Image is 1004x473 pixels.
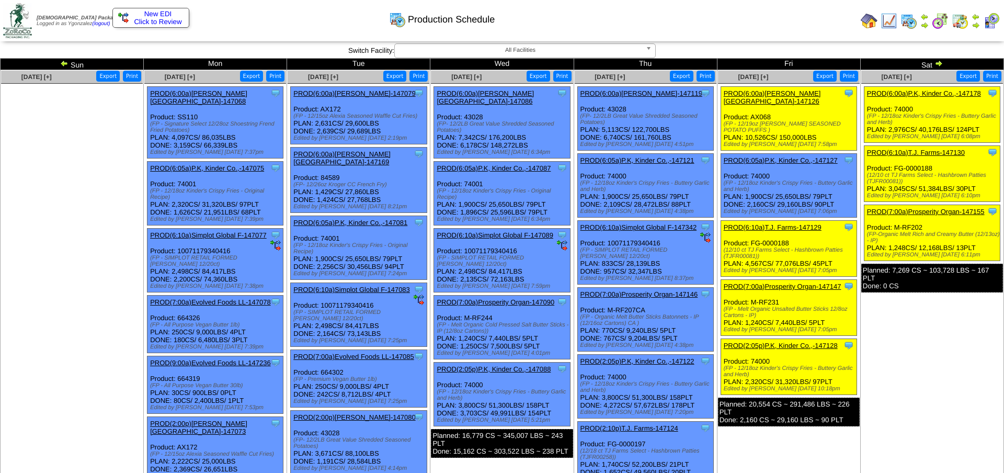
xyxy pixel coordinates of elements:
[724,247,857,260] div: (12/10 ct TJ Farms Select - Hashbrown Patties (TJFR00081))
[983,13,1000,29] img: calendarcustomer.gif
[150,188,283,200] div: (FP - 12/18oz Kinder's Crispy Fries - Original Recipe)
[150,121,283,133] div: (FP - Signature Select 12/28oz Shoestring Frend Fried Potatoes)
[150,216,283,222] div: Edited by [PERSON_NAME] [DATE] 7:39pm
[527,71,550,82] button: Export
[431,429,573,458] div: Planned: 16,779 CS ~ 345,007 LBS ~ 243 PLT Done: 15,162 CS ~ 303,522 LBS ~ 238 PLT
[308,73,338,81] a: [DATE] [+]
[580,208,713,215] div: Edited by [PERSON_NAME] [DATE] 4:38pm
[147,87,283,159] div: Product: SS110 PLAN: 4,097CS / 86,035LBS DONE: 3,159CS / 66,339LBS
[577,355,713,419] div: Product: 74000 PLAN: 3,800CS / 51,300LBS / 158PLT DONE: 4,272CS / 57,672LBS / 178PLT
[434,229,570,292] div: Product: 10071179340416 PLAN: 2,498CS / 84,417LBS DONE: 2,135CS / 72,163LBS
[843,155,854,165] img: Tooltip
[293,465,426,471] div: Edited by [PERSON_NAME] [DATE] 4:14pm
[724,156,838,164] a: PROD(6:05a)P.K, Kinder Co.,-147127
[557,88,567,98] img: Tooltip
[721,87,857,151] div: Product: AX068 PLAN: 10,526CS / 150,000LBS
[150,149,283,155] div: Edited by [PERSON_NAME] [DATE] 7:37pm
[721,339,857,395] div: Product: 74000 PLAN: 2,320CS / 31,320LBS / 97PLT
[860,59,1003,70] td: Sat
[721,154,857,218] div: Product: 74000 PLAN: 1,900CS / 25,650LBS / 79PLT DONE: 2,160CS / 29,160LBS / 90PLT
[293,113,426,119] div: (FP - 12/15oz Alexia Seasoned Waffle Cut Fries)
[580,314,713,326] div: (FP - Organic Melt Butter Sticks Batonnets - IP (12/16oz Cartons) CA )
[952,13,968,29] img: calendarinout.gif
[150,322,283,328] div: (FP - All Purpose Vegan Butter 1lb)
[595,73,625,81] span: [DATE] [+]
[60,59,69,67] img: arrowleft.gif
[867,89,981,97] a: PROD(6:00a)P.K, Kinder Co.,-147178
[270,357,281,368] img: Tooltip
[414,284,424,295] img: Tooltip
[165,73,195,81] a: [DATE] [+]
[697,71,715,82] button: Print
[718,398,860,426] div: Planned: 20,554 CS ~ 291,486 LBS ~ 226 PLT Done: 2,160 CS ~ 29,160 LBS ~ 90 PLT
[437,164,551,172] a: PROD(6:05a)P.K, Kinder Co.,-147087
[557,240,567,251] img: ediSmall.gif
[867,193,1000,199] div: Edited by [PERSON_NAME] [DATE] 6:10pm
[150,298,271,306] a: PROD(7:00a)Evolved Foods LL-147078
[700,155,711,165] img: Tooltip
[738,73,768,81] span: [DATE] [+]
[414,412,424,422] img: Tooltip
[414,88,424,98] img: Tooltip
[843,222,854,232] img: Tooltip
[580,156,694,164] a: PROD(6:05a)P.K, Kinder Co.,-147121
[987,206,998,217] img: Tooltip
[987,147,998,157] img: Tooltip
[150,164,264,172] a: PROD(6:05a)P.K, Kinder Co.,-147075
[451,73,482,81] a: [DATE] [+]
[293,309,426,322] div: (FP - SIMPLOT RETAIL FORMED [PERSON_NAME] 12/20ct)
[956,71,980,82] button: Export
[150,420,247,435] a: PROD(2:00p)[PERSON_NAME][GEOGRAPHIC_DATA]-147073
[580,290,698,298] a: PROD(7:00a)Prosperity Organ-147146
[580,275,713,281] div: Edited by [PERSON_NAME] [DATE] 8:37pm
[293,271,426,277] div: Edited by [PERSON_NAME] [DATE] 7:24pm
[293,89,415,97] a: PROD(6:00a)[PERSON_NAME]-147079
[430,59,574,70] td: Wed
[293,242,426,255] div: (FP - 12/18oz Kinder's Crispy Fries - Original Recipe)
[96,71,120,82] button: Export
[574,59,717,70] td: Thu
[840,71,858,82] button: Print
[434,296,570,359] div: Product: M-RF244 PLAN: 1,240CS / 7,440LBS / 5PLT DONE: 1,250CS / 7,500LBS / 5PLT
[118,13,129,23] img: ediSmall.gif
[557,297,567,307] img: Tooltip
[383,71,407,82] button: Export
[864,87,1000,143] div: Product: 74000 PLAN: 2,976CS / 40,176LBS / 124PLT
[553,71,572,82] button: Print
[724,342,838,350] a: PROD(2:05p)P.K, Kinder Co.,-147128
[37,15,124,27] span: Logged in as Ygonzalez
[580,247,713,260] div: (FP - SIMPLOT RETAIL FORMED [PERSON_NAME] 12/20ct)
[724,89,821,105] a: PROD(6:00a)[PERSON_NAME][GEOGRAPHIC_DATA]-147126
[437,365,551,373] a: PROD(2:05p)P.K, Kinder Co.,-147088
[700,289,711,299] img: Tooltip
[291,283,427,347] div: Product: 10071179340416 PLAN: 2,498CS / 84,417LBS DONE: 2,164CS / 73,143LBS
[293,337,426,344] div: Edited by [PERSON_NAME] [DATE] 7:25pm
[557,230,567,240] img: Tooltip
[437,188,569,200] div: (FP - 12/18oz Kinder's Crispy Fries - Original Recipe)
[150,255,283,267] div: (FP - SIMPLOT RETAIL FORMED [PERSON_NAME] 12/20ct)
[37,15,124,21] span: [DEMOGRAPHIC_DATA] Packaging
[291,87,427,144] div: Product: AX172 PLAN: 2,631CS / 29,600LBS DONE: 2,639CS / 29,689LBS
[437,231,553,239] a: PROD(6:10a)Simplot Global F-147089
[934,59,943,67] img: arrowright.gif
[293,182,426,188] div: (FP- 12/26oz Kroger CC French Fry)
[21,73,52,81] a: [DATE] [+]
[861,13,877,29] img: home.gif
[724,283,841,290] a: PROD(7:00a)Prosperity Organ-147147
[3,3,32,38] img: zoroco-logo-small.webp
[389,11,406,28] img: calendarprod.gif
[437,216,569,222] div: Edited by [PERSON_NAME] [DATE] 6:34pm
[270,163,281,173] img: Tooltip
[580,357,694,365] a: PROD(2:05p)P.K, Kinder Co.,-147122
[123,71,141,82] button: Print
[437,298,554,306] a: PROD(7:00a)Prosperity Organ-147090
[293,376,426,382] div: (FP - Premium Vegan Butter 1lb)
[867,172,1000,185] div: (12/10 ct TJ Farms Select - Hashbrown Patties (TJFR00081))
[920,21,929,29] img: arrowright.gif
[972,13,980,21] img: arrowleft.gif
[150,283,283,289] div: Edited by [PERSON_NAME] [DATE] 7:38pm
[580,141,713,148] div: Edited by [PERSON_NAME] [DATE] 4:51pm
